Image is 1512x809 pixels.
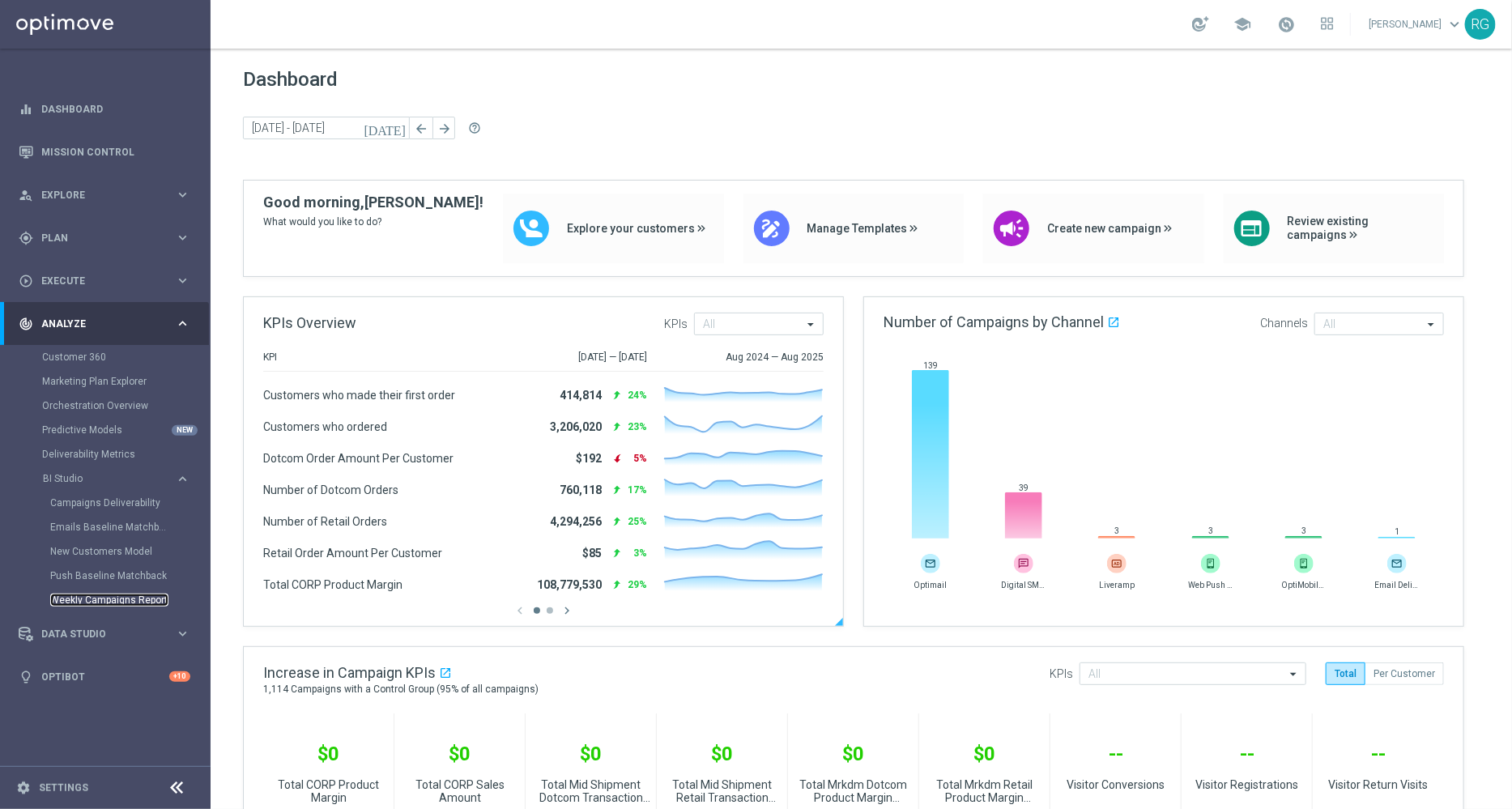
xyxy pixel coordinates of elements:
[18,103,191,116] button: equalizer Dashboard
[175,316,190,331] i: keyboard_arrow_right
[169,671,190,682] div: +10
[1465,9,1496,40] div: RG
[175,187,190,202] i: keyboard_arrow_right
[42,418,209,442] div: Predictive Models
[19,274,175,288] div: Execute
[175,230,190,245] i: keyboard_arrow_right
[41,233,175,243] span: Plan
[50,588,209,612] div: Weekly Campaigns Report
[19,274,33,288] i: play_circle_outline
[41,319,175,329] span: Analyze
[50,569,168,582] a: Push Baseline Matchback
[42,369,209,394] div: Marketing Plan Explorer
[18,146,191,159] button: Mission Control
[175,471,190,487] i: keyboard_arrow_right
[50,496,168,509] a: Campaigns Deliverability
[19,655,190,698] div: Optibot
[19,670,33,684] i: lightbulb
[1367,12,1465,36] a: [PERSON_NAME]keyboard_arrow_down
[19,188,33,202] i: person_search
[42,466,209,612] div: BI Studio
[18,232,191,245] button: gps_fixed Plan keyboard_arrow_right
[175,626,190,641] i: keyboard_arrow_right
[19,317,33,331] i: track_changes
[43,474,175,483] div: BI Studio
[172,425,198,436] div: NEW
[50,515,209,539] div: Emails Baseline Matchback
[43,474,159,483] span: BI Studio
[42,351,168,364] a: Customer 360
[19,231,33,245] i: gps_fixed
[18,275,191,287] button: play_circle_outline Execute keyboard_arrow_right
[50,539,209,564] div: New Customers Model
[42,448,168,461] a: Deliverability Metrics
[42,394,209,418] div: Orchestration Overview
[50,564,209,588] div: Push Baseline Matchback
[16,781,31,795] i: settings
[41,130,190,173] a: Mission Control
[19,102,33,117] i: equalizer
[19,231,175,245] div: Plan
[39,783,88,793] a: Settings
[42,424,168,436] a: Predictive Models
[42,375,168,388] a: Marketing Plan Explorer
[18,189,191,202] button: person_search Explore keyboard_arrow_right
[1233,15,1251,33] span: school
[1446,15,1463,33] span: keyboard_arrow_down
[50,491,209,515] div: Campaigns Deliverability
[175,273,190,288] i: keyboard_arrow_right
[50,521,168,534] a: Emails Baseline Matchback
[42,442,209,466] div: Deliverability Metrics
[41,276,175,286] span: Execute
[50,545,168,558] a: New Customers Model
[50,594,168,607] a: Weekly Campaigns Report
[41,190,175,200] span: Explore
[42,472,191,485] button: BI Studio keyboard_arrow_right
[19,87,190,130] div: Dashboard
[19,188,175,202] div: Explore
[19,317,175,331] div: Analyze
[41,87,190,130] a: Dashboard
[19,627,175,641] div: Data Studio
[19,130,190,173] div: Mission Control
[18,317,191,330] button: track_changes Analyze keyboard_arrow_right
[42,399,168,412] a: Orchestration Overview
[18,628,191,641] button: Data Studio keyboard_arrow_right
[41,655,169,698] a: Optibot
[18,671,191,683] button: lightbulb Optibot +10
[42,345,209,369] div: Customer 360
[41,629,175,639] span: Data Studio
